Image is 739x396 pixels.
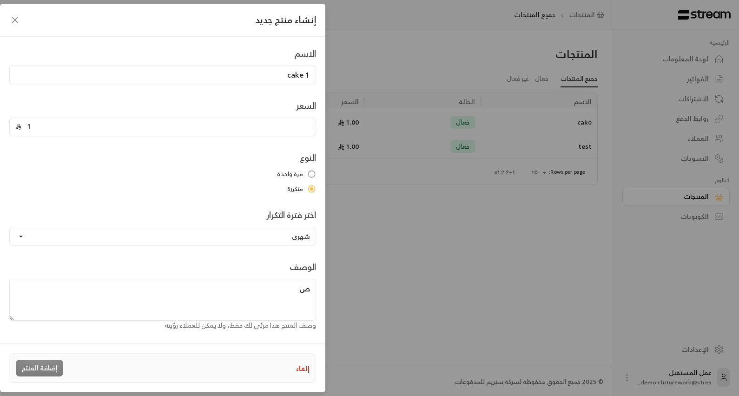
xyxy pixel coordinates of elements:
[300,151,316,164] label: النوع
[255,12,316,28] span: إنشاء منتج جديد
[9,279,316,321] textarea: ص
[296,363,310,373] button: إلغاء
[9,66,316,84] input: أدخل اسم المنتج
[287,185,304,194] span: متكررة
[9,227,316,245] button: شهري
[294,47,316,60] label: الاسم
[266,208,316,221] label: اختر فترة التكرار
[277,170,303,179] span: مرة واحدة
[165,319,316,331] span: وصف المنتج هذا مرئي لك فقط، ولا يمكن للعملاء رؤيته
[290,260,316,273] label: الوصف
[21,118,310,136] input: أدخل سعر المنتج
[296,99,316,112] label: السعر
